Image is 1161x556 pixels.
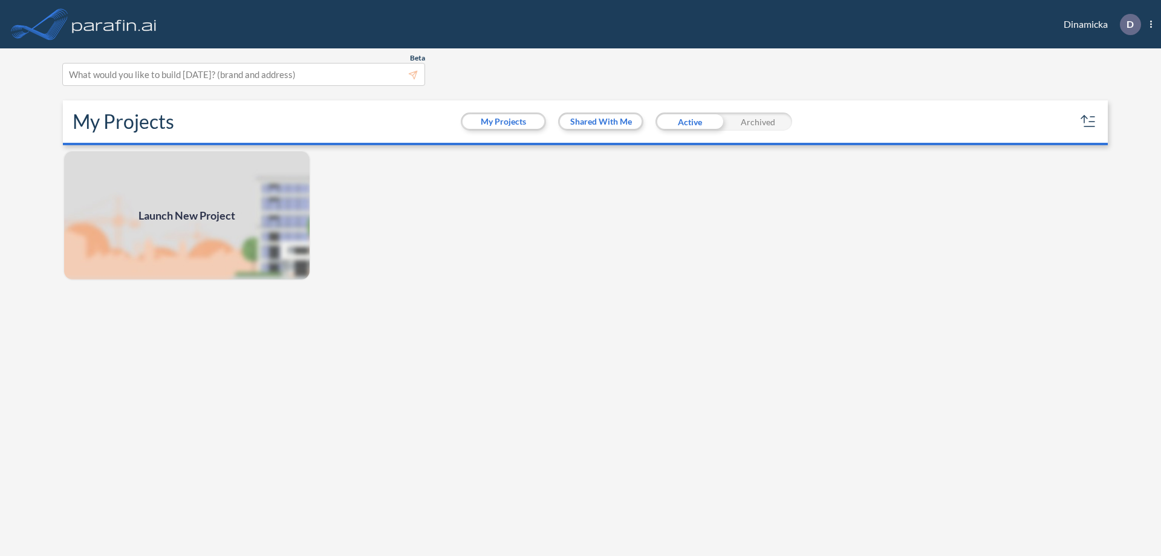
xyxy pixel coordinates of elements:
[724,113,792,131] div: Archived
[138,208,235,224] span: Launch New Project
[73,110,174,133] h2: My Projects
[1079,112,1098,131] button: sort
[63,150,311,281] a: Launch New Project
[63,150,311,281] img: add
[1127,19,1134,30] p: D
[655,113,724,131] div: Active
[463,114,544,129] button: My Projects
[1046,14,1152,35] div: Dinamicka
[560,114,642,129] button: Shared With Me
[410,53,425,63] span: Beta
[70,12,159,36] img: logo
